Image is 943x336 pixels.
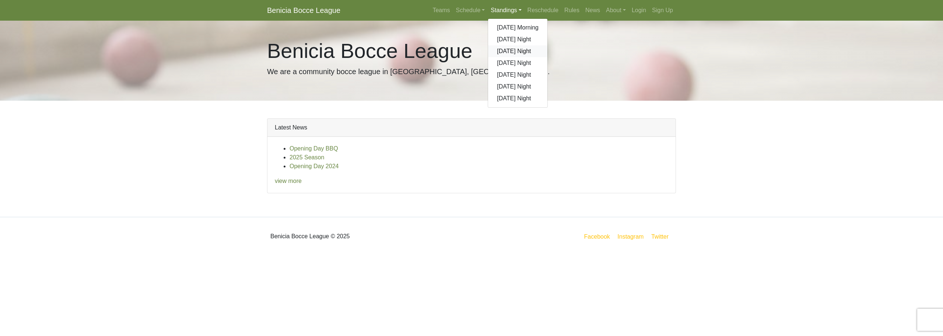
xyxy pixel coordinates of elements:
a: Sign Up [649,3,676,18]
a: [DATE] Night [488,81,547,93]
a: About [603,3,629,18]
a: Instagram [616,232,645,241]
a: [DATE] Morning [488,22,547,34]
a: Login [629,3,649,18]
a: [DATE] Night [488,45,547,57]
a: Benicia Bocce League [267,3,340,18]
a: view more [275,178,302,184]
a: [DATE] Night [488,57,547,69]
a: [DATE] Night [488,69,547,81]
a: Standings [488,3,524,18]
a: [DATE] Night [488,34,547,45]
div: Latest News [267,119,676,137]
p: We are a community bocce league in [GEOGRAPHIC_DATA], [GEOGRAPHIC_DATA]. [267,66,676,77]
a: News [582,3,603,18]
a: Opening Day BBQ [290,145,338,152]
a: Schedule [453,3,488,18]
div: Standings [488,18,548,108]
div: Benicia Bocce League © 2025 [262,223,471,250]
h1: Benicia Bocce League [267,38,676,63]
a: Opening Day 2024 [290,163,339,169]
a: [DATE] Night [488,93,547,104]
a: Reschedule [525,3,562,18]
a: Rules [561,3,582,18]
a: Teams [430,3,453,18]
a: Twitter [650,232,674,241]
a: Facebook [583,232,611,241]
a: 2025 Season [290,154,324,160]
